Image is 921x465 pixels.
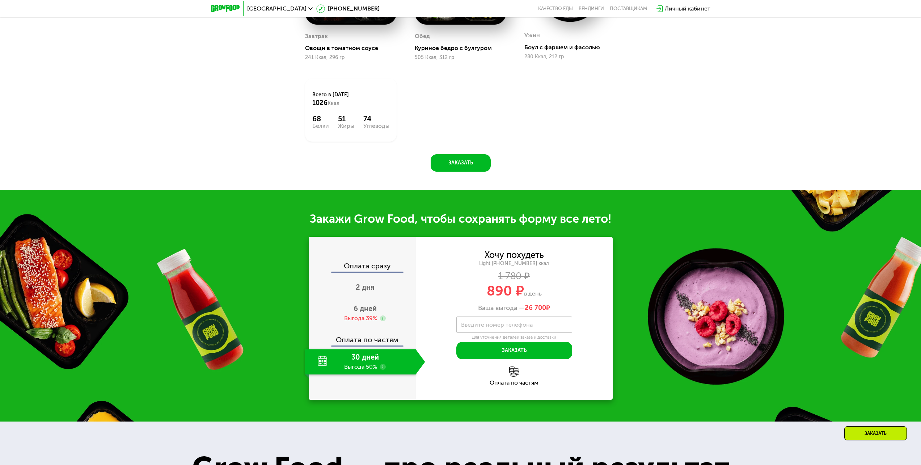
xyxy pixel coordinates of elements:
[312,123,329,129] div: Белки
[316,4,380,13] a: [PHONE_NUMBER]
[524,30,540,41] div: Ужин
[456,335,572,340] div: Для уточнения деталей заказа и доставки
[354,304,377,313] span: 6 дней
[844,426,907,440] div: Заказать
[525,304,550,312] span: ₽
[305,31,328,42] div: Завтрак
[356,283,375,292] span: 2 дня
[579,6,604,12] a: Вендинги
[338,123,354,129] div: Жиры
[328,100,339,106] span: Ккал
[524,44,622,51] div: Боул с фаршем и фасолью
[487,282,524,299] span: 890 ₽
[431,154,491,172] button: Заказать
[485,251,544,259] div: Хочу похудеть
[610,6,647,12] div: поставщикам
[525,304,546,312] span: 26 700
[524,54,616,60] div: 280 Ккал, 212 гр
[415,31,430,42] div: Обед
[312,91,389,107] div: Всего в [DATE]
[363,123,389,129] div: Углеводы
[524,290,542,297] span: в день
[338,114,354,123] div: 51
[305,55,397,60] div: 241 Ккал, 296 гр
[312,99,328,107] span: 1026
[416,380,613,386] div: Оплата по частям
[363,114,389,123] div: 74
[665,4,710,13] div: Личный кабинет
[309,329,416,345] div: Оплата по частям
[247,6,307,12] span: [GEOGRAPHIC_DATA]
[461,323,533,327] label: Введите номер телефона
[415,45,512,52] div: Куриное бедро с булгуром
[416,304,613,312] div: Ваша выгода —
[309,262,416,272] div: Оплата сразу
[509,366,519,377] img: l6xcnZfty9opOoJh.png
[344,314,377,322] div: Выгода 39%
[305,45,402,52] div: Овощи в томатном соусе
[538,6,573,12] a: Качество еды
[416,272,613,280] div: 1 780 ₽
[416,260,613,267] div: Light [PHONE_NUMBER] ккал
[312,114,329,123] div: 68
[456,342,572,359] button: Заказать
[415,55,506,60] div: 505 Ккал, 312 гр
